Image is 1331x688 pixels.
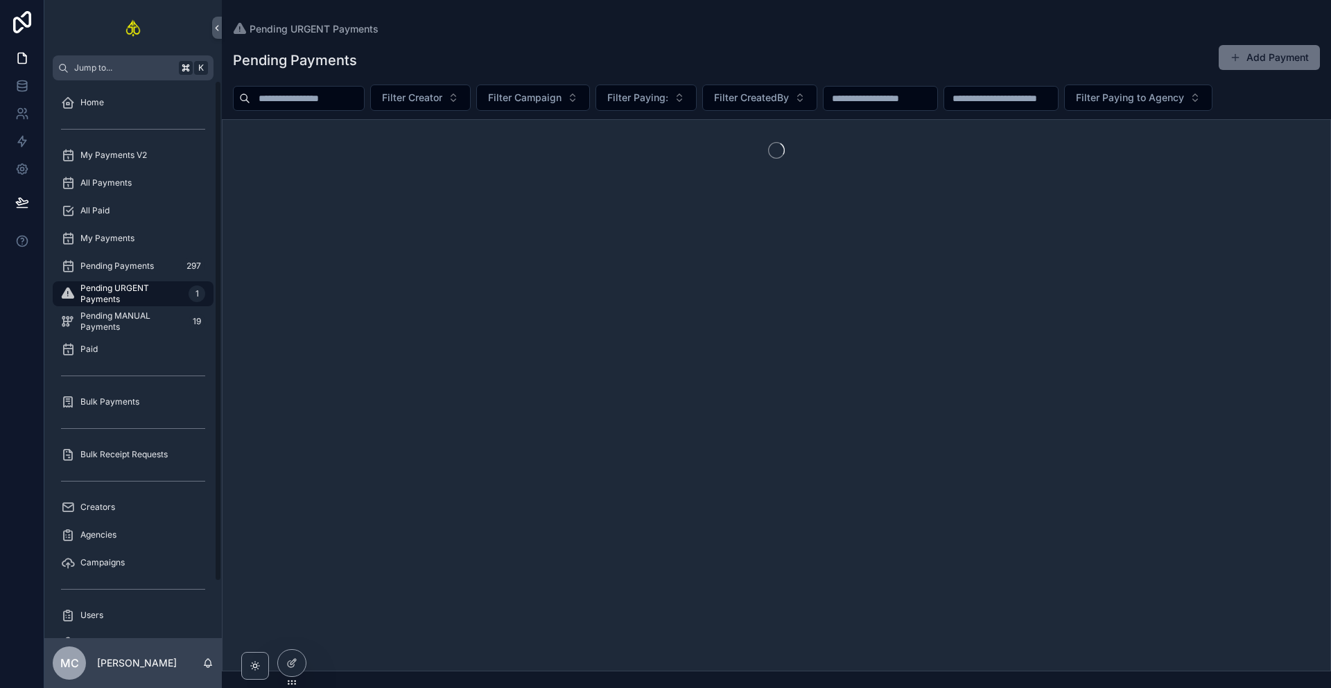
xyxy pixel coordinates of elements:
[80,205,110,216] span: All Paid
[80,449,168,460] span: Bulk Receipt Requests
[1076,91,1184,105] span: Filter Paying to Agency
[714,91,789,105] span: Filter CreatedBy
[53,522,214,547] a: Agencies
[125,17,142,39] img: App logo
[370,85,471,111] button: Select Button
[195,62,207,73] span: K
[53,226,214,251] a: My Payments
[53,603,214,628] a: Users
[233,22,379,36] a: Pending URGENT Payments
[53,281,214,306] a: Pending URGENT Payments1
[53,170,214,195] a: All Payments
[53,442,214,467] a: Bulk Receipt Requests
[53,254,214,279] a: Pending Payments297
[53,630,214,655] a: My Profile
[53,337,214,362] a: Paid
[607,91,668,105] span: Filter Paying:
[53,143,214,168] a: My Payments V2
[382,91,442,105] span: Filter Creator
[53,389,214,414] a: Bulk Payments
[74,62,173,73] span: Jump to...
[53,495,214,520] a: Creators
[80,283,183,305] span: Pending URGENT Payments
[250,22,379,36] span: Pending URGENT Payments
[53,198,214,223] a: All Paid
[97,656,177,670] p: [PERSON_NAME]
[53,90,214,115] a: Home
[189,313,205,330] div: 19
[476,85,590,111] button: Select Button
[233,51,357,70] h1: Pending Payments
[80,97,104,108] span: Home
[80,261,154,272] span: Pending Payments
[80,637,121,649] span: My Profile
[80,344,98,355] span: Paid
[182,258,205,274] div: 297
[1219,45,1320,70] button: Add Payment
[595,85,697,111] button: Select Button
[60,655,79,671] span: MC
[80,502,115,513] span: Creators
[80,610,103,621] span: Users
[80,150,147,161] span: My Payments V2
[702,85,817,111] button: Select Button
[53,550,214,575] a: Campaigns
[80,177,132,188] span: All Payments
[488,91,562,105] span: Filter Campaign
[80,310,183,333] span: Pending MANUAL Payments
[53,309,214,334] a: Pending MANUAL Payments19
[44,80,222,638] div: scrollable content
[189,285,205,302] div: 1
[80,557,125,568] span: Campaigns
[1064,85,1212,111] button: Select Button
[80,233,134,244] span: My Payments
[80,396,139,407] span: Bulk Payments
[53,55,214,80] button: Jump to...K
[80,529,116,540] span: Agencies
